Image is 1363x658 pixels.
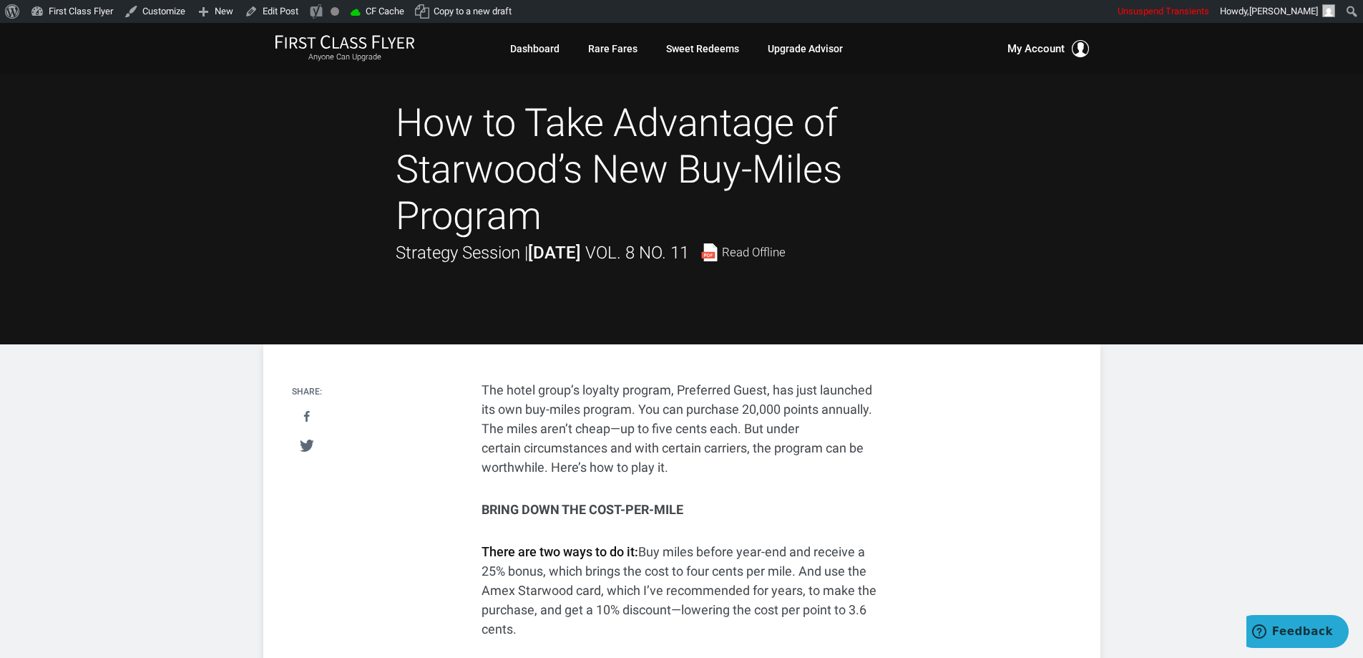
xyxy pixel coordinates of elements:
a: Tweet [292,432,321,459]
iframe: Opens a widget where you can find more information [1246,615,1349,651]
span: Read Offline [722,246,786,258]
a: Upgrade Advisor [768,36,843,62]
h4: Share: [292,387,322,397]
a: Sweet Redeems [666,36,739,62]
p: Buy miles before year-end and receive a 25% bonus, which brings the cost to four cents per mile. ... [482,542,882,639]
img: First Class Flyer [275,34,415,49]
div: Strategy Session | [396,239,786,266]
a: Rare Fares [588,36,637,62]
strong: [DATE] [528,243,581,263]
button: My Account [1007,40,1089,57]
span: Vol. 8 No. 11 [585,243,689,263]
span: [PERSON_NAME] [1249,6,1318,16]
h1: How to Take Advantage of Starwood’s New Buy-Miles Program [396,100,968,239]
img: pdf-file.svg [700,243,718,261]
a: Dashboard [510,36,560,62]
p: The hotel group’s loyalty program, Preferred Guest, has just launched its own buy-miles program. ... [482,380,882,477]
span: Unsuspend Transients [1118,6,1209,16]
small: Anyone Can Upgrade [275,52,415,62]
a: Read Offline [700,243,786,261]
strong: There are two ways to do it: [482,544,638,559]
a: Share [292,404,321,430]
a: First Class FlyerAnyone Can Upgrade [275,34,415,63]
span: My Account [1007,40,1065,57]
h3: Bring Down the Cost-Per-Mile [482,503,882,517]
